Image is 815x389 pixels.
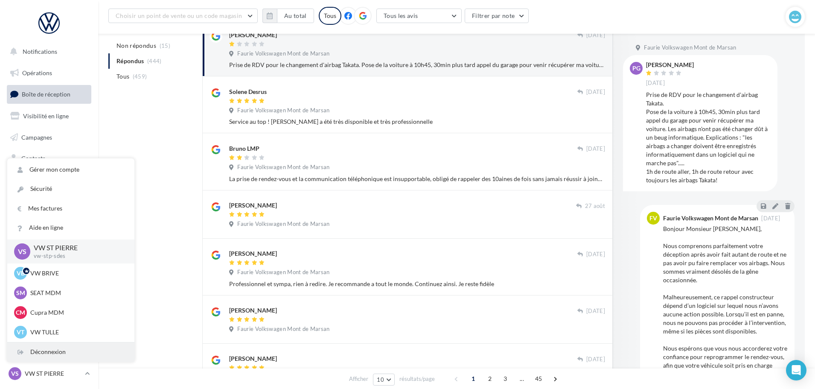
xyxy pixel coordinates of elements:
div: Prise de RDV pour le changement d'airbag Takata. Pose de la voiture à 10h45, 30min plus tard appe... [646,91,771,184]
span: [DATE] [586,307,605,315]
span: 1 [466,372,480,386]
button: Notifications [5,43,90,61]
span: [DATE] [586,88,605,96]
button: Au total [262,9,314,23]
p: VW ST PIERRE [25,369,81,378]
span: Faurie Volkswagen Mont de Marsan [237,107,329,114]
div: [PERSON_NAME] [646,62,694,68]
span: ... [515,372,529,386]
a: Visibilité en ligne [5,107,93,125]
span: 2 [483,372,497,386]
button: 10 [373,374,395,386]
button: Au total [277,9,314,23]
span: Visibilité en ligne [23,112,69,120]
span: [DATE] [586,251,605,258]
a: Médiathèque [5,171,93,189]
span: Tous les avis [384,12,418,19]
div: Tous [319,7,341,25]
span: FV [649,214,657,222]
p: vw-stp-sdes [34,252,121,260]
a: Mes factures [7,199,134,218]
div: Service au top ! [PERSON_NAME] a été très disponible et très professionnelle [229,117,605,126]
p: VW TULLE [30,328,124,336]
div: Open Intercom Messenger [786,360,806,380]
span: Choisir un point de vente ou un code magasin [116,12,242,19]
a: Calendrier [5,192,93,210]
div: Faurie Volkswagen Mont de Marsan [663,215,758,221]
p: Cupra MDM [30,308,124,317]
a: Aide en ligne [7,218,134,237]
button: Filtrer par note [465,9,529,23]
span: Non répondus [116,41,156,50]
span: CM [16,308,25,317]
p: VW BRIVE [30,269,124,278]
a: Contacts [5,149,93,167]
span: Afficher [349,375,368,383]
span: Campagnes [21,133,52,140]
a: Campagnes DataOnDemand [5,242,93,267]
span: PG [632,64,640,73]
span: Tous [116,72,129,81]
span: Faurie Volkswagen Mont de Marsan [237,50,329,58]
span: résultats/page [399,375,435,383]
span: Faurie Volkswagen Mont de Marsan [237,220,329,228]
div: [PERSON_NAME] [229,201,277,210]
span: VS [11,369,19,378]
a: Gérer mon compte [7,160,134,179]
span: 10 [377,376,384,383]
a: Campagnes [5,129,93,146]
span: Opérations [22,69,52,76]
div: Solene Desrus [229,88,267,96]
a: Boîte de réception [5,85,93,103]
button: Tous les avis [376,9,462,23]
div: Professionnel et sympa, rien à redire. Je recommande a tout le monde. Continuez ainsi. Je reste f... [229,280,605,288]
div: La prise de rendez-vous et la communication téléphonique est insupportable, obligé de rappeler de... [229,175,605,183]
a: Sécurité [7,179,134,199]
span: Faurie Volkswagen Mont de Marsan [237,325,329,333]
p: SEAT MDM [30,289,124,297]
span: Faurie Volkswagen Mont de Marsan [237,269,329,276]
div: Déconnexion [7,342,134,362]
span: Notifications [23,48,57,55]
span: (15) [160,42,170,49]
div: [PERSON_NAME] [229,31,277,39]
span: Faurie Volkswagen Mont de Marsan [644,44,736,52]
a: VS VW ST PIERRE [7,366,91,382]
span: [DATE] [646,79,665,87]
span: Contacts [21,155,45,162]
span: VT [17,328,24,336]
a: Opérations [5,64,93,82]
div: [PERSON_NAME] [229,249,277,258]
span: 27 août [585,202,605,210]
span: [DATE] [761,216,780,221]
div: Bruno LMP [229,144,259,153]
span: [DATE] [586,145,605,153]
span: VB [17,269,25,278]
span: VS [18,246,26,256]
a: PLV et print personnalisable [5,213,93,238]
span: [DATE] [586,32,605,39]
button: Choisir un point de vente ou un code magasin [108,9,258,23]
div: [PERSON_NAME] [229,354,277,363]
div: Prise de RDV pour le changement d'airbag Takata. Pose de la voiture à 10h45, 30min plus tard appe... [229,61,605,69]
span: 45 [532,372,546,386]
span: Faurie Volkswagen Mont de Marsan [237,164,329,171]
p: VW ST PIERRE [34,243,121,253]
span: (459) [133,73,147,80]
span: SM [16,289,25,297]
div: [PERSON_NAME] [229,306,277,315]
span: [DATE] [586,356,605,363]
span: Boîte de réception [22,91,70,98]
span: 3 [498,372,512,386]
